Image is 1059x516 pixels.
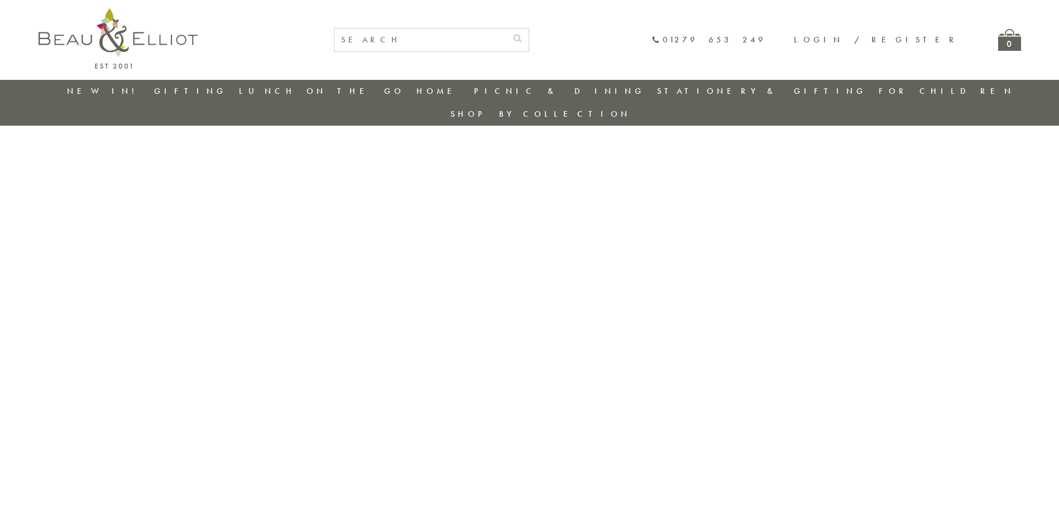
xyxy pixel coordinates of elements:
img: logo [39,8,198,69]
a: Stationery & Gifting [657,85,866,97]
input: SEARCH [334,28,506,51]
a: Home [416,85,461,97]
a: Lunch On The Go [239,85,404,97]
a: For Children [879,85,1014,97]
a: Picnic & Dining [474,85,645,97]
a: New in! [67,85,142,97]
a: Gifting [154,85,227,97]
a: Login / Register [794,34,959,45]
a: Shop by collection [451,108,631,120]
a: 01279 653 249 [651,35,766,45]
a: 0 [998,29,1021,51]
